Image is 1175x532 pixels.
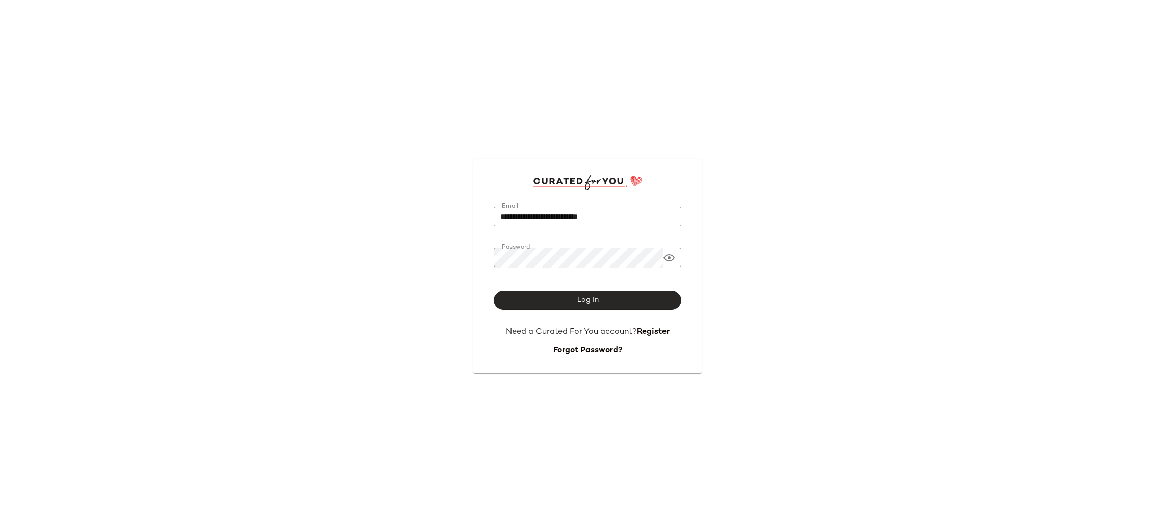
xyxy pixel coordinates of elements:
img: cfy_login_logo.DGdB1djN.svg [533,175,643,190]
button: Log In [494,291,681,310]
a: Forgot Password? [553,346,622,355]
a: Register [637,328,670,336]
span: Need a Curated For You account? [506,328,637,336]
span: Log In [576,296,598,304]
